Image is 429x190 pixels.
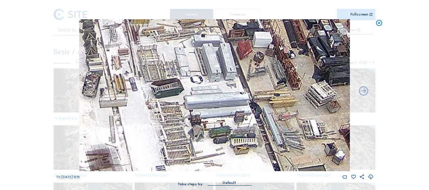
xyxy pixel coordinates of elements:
div: Fullscreen [350,12,368,17]
div: Default [223,180,236,186]
img: Image [79,19,350,171]
span: Th [DATE] 12:15 [56,175,80,179]
i: Back [358,86,369,97]
div: Take steps by: [178,182,203,186]
div: Default [207,180,251,185]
